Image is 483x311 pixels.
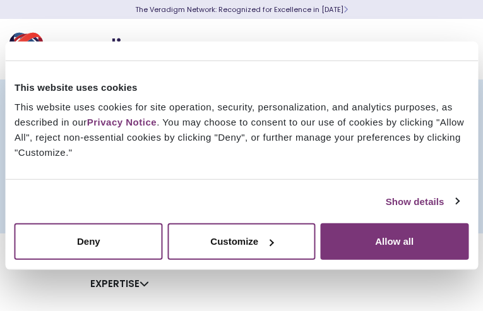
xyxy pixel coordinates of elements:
[135,4,348,15] a: The Veradigm Network: Recognized for Excellence in [DATE]Learn More
[87,117,157,127] a: Privacy Notice
[90,277,149,290] a: Expertise
[9,28,161,70] img: Veradigm logo
[343,4,348,15] span: Learn More
[445,33,464,66] button: Toggle Navigation Menu
[15,79,468,95] div: This website uses cookies
[15,223,163,260] button: Deny
[386,194,459,209] a: Show details
[320,223,468,260] button: Allow all
[15,100,468,160] div: This website uses cookies for site operation, security, personalization, and analytics purposes, ...
[167,223,316,260] button: Customize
